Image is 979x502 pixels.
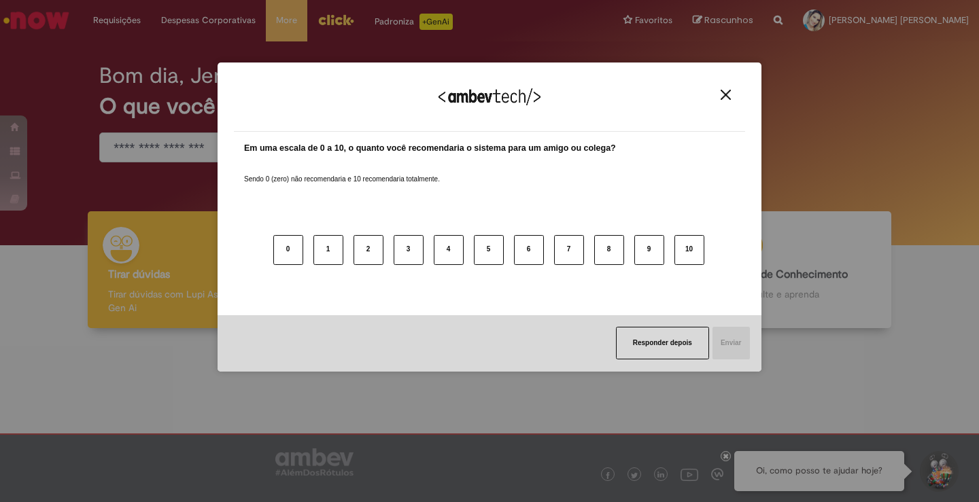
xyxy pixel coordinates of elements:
img: Logo Ambevtech [439,88,540,105]
button: 9 [634,235,664,265]
button: 0 [273,235,303,265]
button: 5 [474,235,504,265]
button: Close [717,89,735,101]
button: 7 [554,235,584,265]
button: 6 [514,235,544,265]
label: Em uma escala de 0 a 10, o quanto você recomendaria o sistema para um amigo ou colega? [244,142,616,155]
button: 8 [594,235,624,265]
label: Sendo 0 (zero) não recomendaria e 10 recomendaria totalmente. [244,158,440,184]
button: 10 [674,235,704,265]
button: 4 [434,235,464,265]
button: 3 [394,235,424,265]
img: Close [721,90,731,100]
button: Responder depois [616,327,709,359]
button: 2 [354,235,383,265]
button: 1 [313,235,343,265]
